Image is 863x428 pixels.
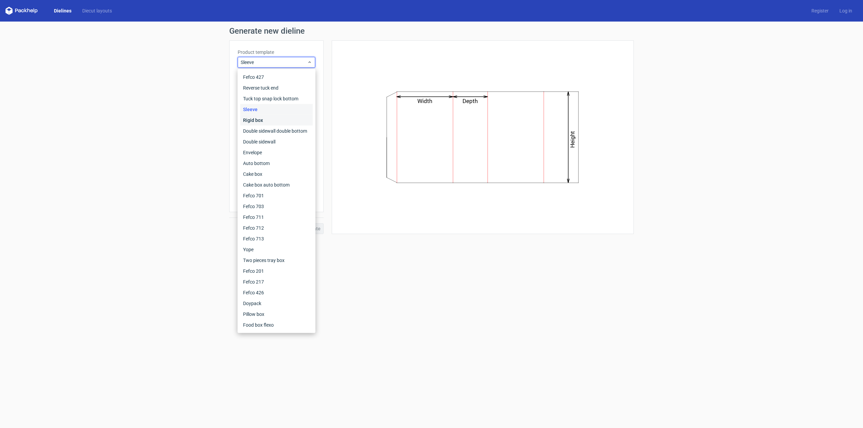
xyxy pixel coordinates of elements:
div: Fefco 701 [240,190,313,201]
div: Fefco 201 [240,266,313,276]
div: Double sidewall double bottom [240,126,313,136]
a: Diecut layouts [77,7,117,14]
div: Two pieces tray box [240,255,313,266]
a: Dielines [49,7,77,14]
span: Sleeve [241,59,307,66]
div: Fefco 427 [240,72,313,83]
div: Fefco 703 [240,201,313,212]
label: Product template [238,49,315,56]
div: Reverse tuck end [240,83,313,93]
a: Register [806,7,834,14]
text: Width [418,98,433,104]
div: Auto bottom [240,158,313,169]
div: Cake box [240,169,313,179]
div: Double sidewall [240,136,313,147]
a: Log in [834,7,858,14]
div: Sleeve [240,104,313,115]
div: Envelope [240,147,313,158]
div: Doypack [240,298,313,309]
div: Yope [240,244,313,255]
div: Food box flexo [240,320,313,330]
text: Depth [463,98,478,104]
div: Cake box auto bottom [240,179,313,190]
div: Fefco 217 [240,276,313,287]
text: Height [569,131,576,148]
div: Fefco 713 [240,233,313,244]
div: Fefco 711 [240,212,313,223]
div: Tuck top snap lock bottom [240,93,313,104]
h1: Generate new dieline [229,27,634,35]
div: Fefco 712 [240,223,313,233]
div: Pillow box [240,309,313,320]
div: Fefco 426 [240,287,313,298]
div: Rigid box [240,115,313,126]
